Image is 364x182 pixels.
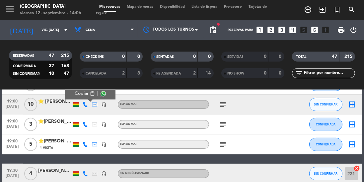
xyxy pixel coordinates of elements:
strong: 0 [264,71,266,76]
i: looks_5 [299,26,308,34]
i: subject [219,100,227,108]
i: exit_to_app [319,6,327,14]
span: 4 [24,167,37,180]
span: Disponibilidad [157,5,188,9]
strong: 47 [64,71,70,76]
span: [DATE] [4,104,21,112]
span: print [337,26,345,34]
span: Copiar [75,90,89,97]
i: power_settings_new [349,26,357,34]
i: looks_6 [310,26,319,34]
strong: 2 [122,71,125,76]
span: [DATE] [4,144,21,152]
strong: 0 [193,54,196,59]
button: SIN CONFIRMAR [309,167,342,180]
strong: 168 [61,64,70,68]
span: Teppanyaki [120,123,136,125]
span: 3 [24,118,37,131]
i: filter_list [295,69,303,77]
div: viernes 12. septiembre - 14:06 [20,10,81,17]
span: CHECK INS [86,55,104,59]
i: looks_3 [277,26,286,34]
i: subject [219,140,227,148]
i: headset_mic [101,102,107,107]
strong: 0 [208,54,212,59]
button: SIN CONFIRMAR [309,98,342,111]
span: Reservas para [228,28,253,32]
i: [DATE] [5,23,38,37]
strong: 2 [193,71,196,76]
i: looks_two [266,26,275,34]
span: 1 Visita [40,145,53,151]
i: border_all [348,120,356,128]
i: border_all [348,140,356,148]
button: CONFIRMADA [309,118,342,131]
strong: 0 [279,71,283,76]
span: | [97,90,99,97]
span: 19:00 [4,97,21,104]
div: [GEOGRAPHIC_DATA] [20,3,81,10]
strong: 215 [61,53,70,58]
span: Mis reservas [96,5,123,9]
span: 19:30 [4,166,21,174]
strong: 0 [264,54,266,59]
span: 10 [24,98,37,111]
button: CONFIRMADA [309,138,342,151]
span: pending_actions [209,26,217,34]
button: menu [5,4,15,16]
span: CONFIRMADA [316,122,335,126]
span: Teppanyaki [120,143,136,145]
span: 5 [24,138,37,151]
span: SIN CONFIRMAR [13,72,39,76]
strong: 0 [279,54,283,59]
span: Pre-acceso [221,5,245,9]
i: arrow_drop_down [62,26,70,34]
i: looks_one [255,26,264,34]
span: Mapa de mesas [123,5,157,9]
span: RE AGENDADA [157,72,181,75]
strong: 47 [332,54,337,59]
strong: 37 [49,64,54,68]
span: [DATE] [4,174,21,181]
span: [DATE] [4,124,21,132]
strong: 0 [137,54,141,59]
i: menu [5,4,15,14]
i: border_all [348,100,356,108]
span: CANCELADA [86,72,106,75]
i: cancel [354,165,360,172]
i: headset_mic [101,142,107,147]
button: Copiarcontent_paste [75,90,95,97]
span: RESERVADAS [13,54,34,58]
span: 19:00 [4,117,21,124]
strong: 215 [344,54,354,59]
span: CONFIRMADA [13,65,36,68]
div: LOG OUT [348,20,359,40]
div: [PERSON_NAME] [38,167,71,175]
span: Teppanyaki [120,103,136,105]
span: Sin menú asignado [120,172,149,175]
div: ⭐[PERSON_NAME] [38,137,71,145]
div: ⭐ [PERSON_NAME] [38,98,71,105]
i: headset_mic [101,171,107,176]
strong: 8 [137,71,141,76]
span: SIN CONFIRMAR [314,172,337,175]
input: Filtrar por nombre... [303,70,355,77]
span: CONFIRMADA [316,142,335,146]
i: looks_4 [288,26,297,34]
span: content_paste [90,91,95,96]
div: ⭐[PERSON_NAME] [38,118,71,125]
strong: 10 [49,71,54,76]
i: add_box [321,26,330,34]
i: turned_in_not [333,6,341,14]
strong: 0 [122,54,125,59]
span: NO SHOW [227,72,244,75]
span: Cena [86,28,95,32]
strong: 47 [49,53,54,58]
i: add_circle_outline [304,6,312,14]
span: Lista de Espera [188,5,221,9]
span: SENTADAS [157,55,174,59]
span: TOTAL [296,55,306,59]
span: SIN CONFIRMAR [314,102,337,106]
i: headset_mic [101,122,107,127]
i: search [348,6,356,14]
